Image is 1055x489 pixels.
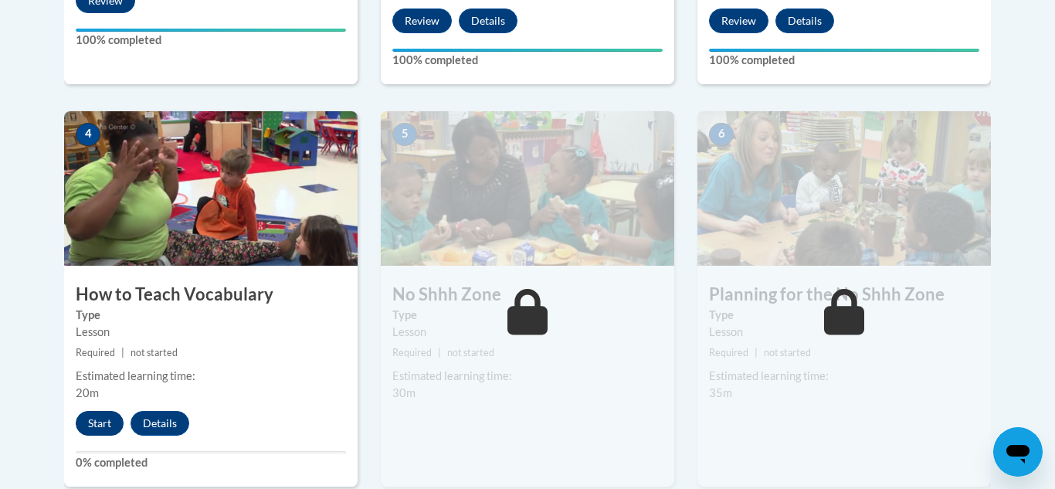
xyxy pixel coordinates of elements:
[993,427,1043,477] iframe: Button to launch messaging window
[381,283,674,307] h3: No Shhh Zone
[709,49,979,52] div: Your progress
[764,347,811,358] span: not started
[76,411,124,436] button: Start
[697,283,991,307] h3: Planning for the No Shhh Zone
[709,52,979,69] label: 100% completed
[76,307,346,324] label: Type
[392,49,663,52] div: Your progress
[131,347,178,358] span: not started
[697,111,991,266] img: Course Image
[392,52,663,69] label: 100% completed
[709,368,979,385] div: Estimated learning time:
[438,347,441,358] span: |
[76,347,115,358] span: Required
[392,8,452,33] button: Review
[709,324,979,341] div: Lesson
[76,123,100,146] span: 4
[459,8,517,33] button: Details
[709,8,768,33] button: Review
[392,386,416,399] span: 30m
[775,8,834,33] button: Details
[709,347,748,358] span: Required
[392,324,663,341] div: Lesson
[709,307,979,324] label: Type
[76,368,346,385] div: Estimated learning time:
[76,29,346,32] div: Your progress
[76,454,346,471] label: 0% completed
[76,324,346,341] div: Lesson
[447,347,494,358] span: not started
[392,347,432,358] span: Required
[121,347,124,358] span: |
[709,123,734,146] span: 6
[392,307,663,324] label: Type
[76,386,99,399] span: 20m
[381,111,674,266] img: Course Image
[755,347,758,358] span: |
[392,123,417,146] span: 5
[709,386,732,399] span: 35m
[64,283,358,307] h3: How to Teach Vocabulary
[131,411,189,436] button: Details
[392,368,663,385] div: Estimated learning time:
[76,32,346,49] label: 100% completed
[64,111,358,266] img: Course Image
